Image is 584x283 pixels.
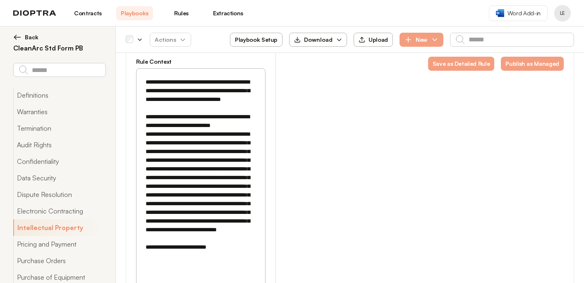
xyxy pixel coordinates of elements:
[13,103,105,120] button: Warranties
[13,33,105,41] button: Back
[13,33,22,41] img: left arrow
[13,43,105,53] h2: CleanArc Std Form PB
[163,6,200,20] a: Rules
[148,32,193,47] span: Actions
[400,33,443,47] button: New
[13,203,105,219] button: Electronic Contracting
[359,36,388,43] div: Upload
[126,36,133,43] div: Select all
[230,33,282,47] button: Playbook Setup
[13,120,105,137] button: Termination
[150,33,191,47] button: Actions
[13,87,105,103] button: Definitions
[554,5,571,22] button: Profile menu
[13,219,105,236] button: Intellectual Property
[136,58,266,66] h3: Rule Context
[496,9,504,17] img: word
[116,6,153,20] a: Playbooks
[354,33,393,47] button: Upload
[13,252,105,269] button: Purchase Orders
[13,10,56,16] img: logo
[13,236,105,252] button: Pricing and Payment
[210,6,247,20] a: Extractions
[69,6,106,20] a: Contracts
[13,137,105,153] button: Audit Rights
[25,33,38,41] span: Back
[289,33,347,47] button: Download
[501,57,564,71] button: Publish as Managed
[489,5,548,21] a: Word Add-in
[428,57,495,71] button: Save as Detailed Rule
[294,36,333,44] div: Download
[13,153,105,170] button: Confidentiality
[507,9,541,17] span: Word Add-in
[13,170,105,186] button: Data Security
[13,186,105,203] button: Dispute Resolution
